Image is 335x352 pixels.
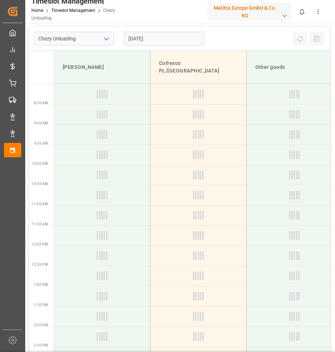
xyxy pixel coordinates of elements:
span: 10:30 AM [31,182,48,186]
div: [PERSON_NAME] [60,61,144,74]
span: 12:30 PM [31,263,48,267]
span: 10:00 AM [31,162,48,166]
a: Timeslot Management [51,8,95,13]
div: Cofresco PL/[GEOGRAPHIC_DATA] [156,57,241,78]
span: 9:30 AM [34,141,48,145]
input: Type to search/select [34,32,114,45]
span: 2:00 PM [34,323,48,327]
span: 11:30 AM [31,222,48,226]
span: 1:00 PM [34,283,48,287]
a: Home [31,8,43,13]
span: 9:00 AM [34,121,48,125]
button: Melitta Europa GmbH & Co. KG [207,5,294,19]
input: DD-MM-YYYY [124,32,204,45]
button: show 0 new notifications [294,4,310,20]
span: 11:00 AM [31,202,48,206]
span: 2:30 PM [34,343,48,347]
button: show more [310,4,326,20]
span: 8:30 AM [34,101,48,105]
span: 12:00 PM [31,242,48,246]
div: Melitta Europa GmbH & Co. KG [207,3,291,21]
button: open menu [101,33,111,44]
span: 1:30 PM [34,303,48,307]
